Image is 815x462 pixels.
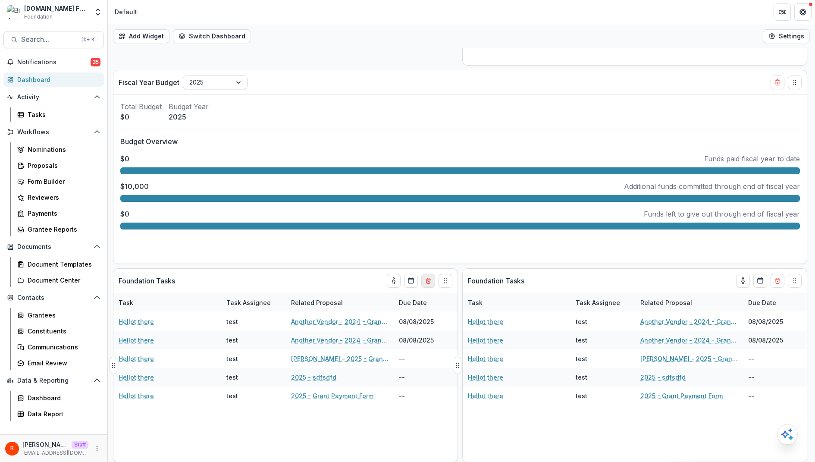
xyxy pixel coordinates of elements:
button: Open Documents [3,240,104,254]
button: Get Help [794,3,812,21]
div: Dashboard [17,75,97,84]
div: Task [463,298,488,307]
div: Raj [10,446,14,451]
div: test [576,391,587,400]
div: -- [743,349,808,368]
a: Hellot there [119,336,154,345]
a: Hellot there [468,336,503,345]
div: Task Assignee [570,298,625,307]
nav: breadcrumb [111,6,141,18]
div: test [226,317,238,326]
p: Funds paid fiscal year to date [704,154,800,164]
span: Contacts [17,294,90,302]
button: Calendar [404,274,418,288]
span: Foundation [24,13,53,21]
a: Hellot there [468,373,503,382]
a: Payments [14,206,104,220]
a: Proposals [14,158,104,173]
div: Reviewers [28,193,97,202]
p: 2025 [169,112,209,122]
button: Drag [439,274,452,288]
div: Task Assignee [221,293,286,312]
button: Drag [454,357,461,374]
a: Hellot there [119,354,154,363]
div: Document Templates [28,260,97,269]
div: Related Proposal [635,293,743,312]
div: test [576,373,587,382]
div: Task [113,293,221,312]
p: Foundation Tasks [119,276,175,286]
button: toggle-assigned-to-me [387,274,401,288]
a: Reviewers [14,190,104,204]
div: Due Date [743,293,808,312]
button: Notifications35 [3,55,104,69]
a: Data Report [14,407,104,421]
a: Another Vendor - 2024 - Grant Payment Form [291,317,389,326]
a: Dashboard [3,72,104,87]
div: [DOMAIN_NAME] Foundation [24,4,88,13]
div: ⌘ + K [79,35,97,44]
div: Task Assignee [221,298,276,307]
div: Related Proposal [286,298,348,307]
a: Form Builder [14,174,104,189]
p: $10,000 [120,181,149,192]
div: Form Builder [28,177,97,186]
a: 2025 - Grant Payment Form [640,391,723,400]
div: 08/08/2025 [394,312,458,331]
a: 2025 - Grant Payment Form [291,391,373,400]
button: More [92,443,102,454]
a: Communications [14,340,104,354]
div: Payments [28,209,97,218]
button: Partners [774,3,791,21]
span: Activity [17,94,90,101]
div: Data Report [28,409,97,418]
p: Fiscal Year Budget [119,77,179,88]
div: Constituents [28,327,97,336]
div: Tasks [28,110,97,119]
p: Foundation Tasks [468,276,524,286]
div: Due Date [394,298,432,307]
p: Total Budget [120,101,162,112]
p: Additional funds committed through end of fiscal year [624,181,800,192]
div: Task [113,298,138,307]
button: Add Widget [113,29,169,43]
div: -- [743,387,808,405]
p: $0 [120,112,162,122]
a: Grantees [14,308,104,322]
button: Delete card [771,75,784,89]
p: Staff [72,441,88,449]
a: Tasks [14,107,104,122]
a: Email Review [14,356,104,370]
span: 35 [91,58,100,66]
span: Notifications [17,59,91,66]
div: Task Assignee [570,293,635,312]
button: Open Workflows [3,125,104,139]
a: Dashboard [14,391,104,405]
div: Communications [28,343,97,352]
div: test [226,391,238,400]
p: $0 [120,154,129,164]
button: Open Data & Reporting [3,374,104,387]
div: test [576,317,587,326]
a: 2025 - sdfsdfd [291,373,336,382]
button: Delete card [421,274,435,288]
div: 08/08/2025 [743,312,808,331]
button: Drag [788,75,802,89]
button: Drag [110,357,117,374]
div: Due Date [743,298,781,307]
div: Document Center [28,276,97,285]
a: Another Vendor - 2024 - Grant Payment Form [640,317,738,326]
div: Default [115,7,137,16]
button: Drag [788,274,802,288]
button: Switch Dashboard [173,29,251,43]
a: Hellot there [468,391,503,400]
a: Nominations [14,142,104,157]
div: Related Proposal [286,293,394,312]
p: Funds left to give out through end of fiscal year [644,209,800,219]
div: test [576,354,587,363]
span: Documents [17,243,90,251]
div: Related Proposal [635,298,697,307]
button: Settings [763,29,810,43]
